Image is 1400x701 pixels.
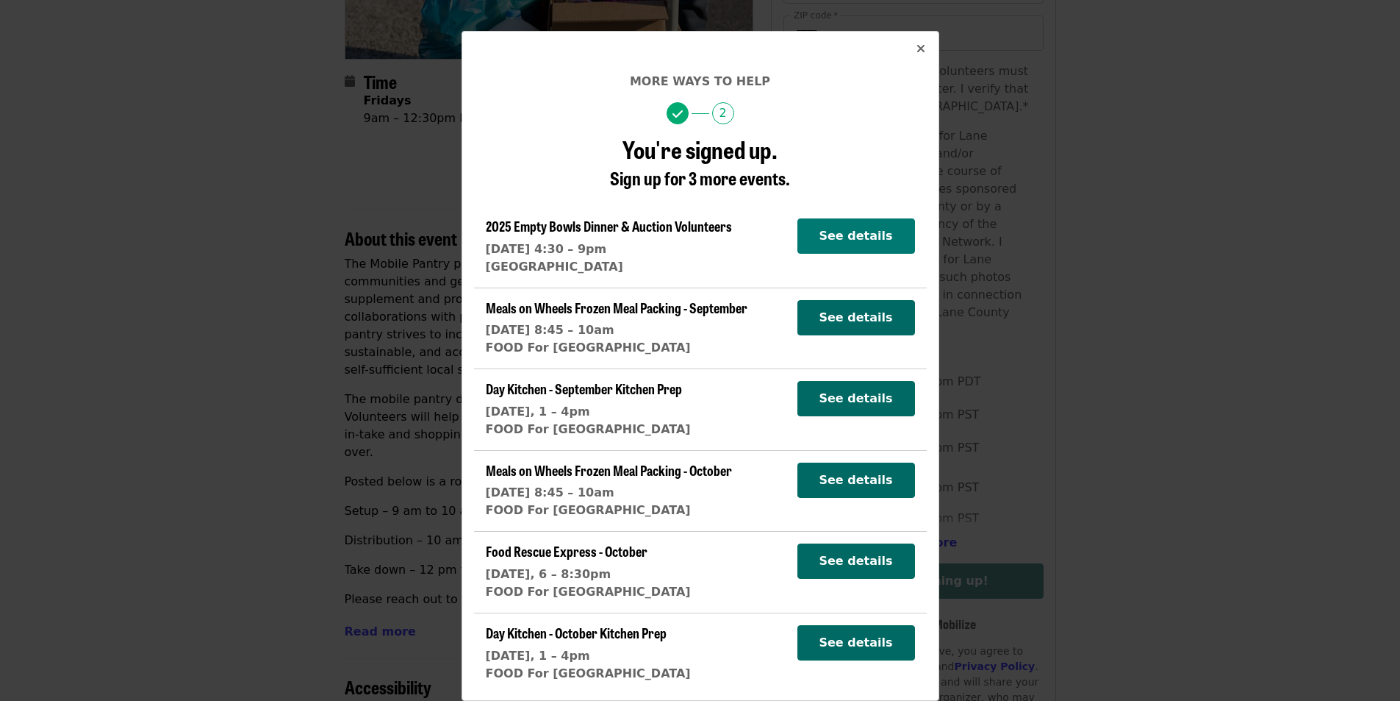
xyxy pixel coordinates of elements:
[797,391,915,405] a: See details
[486,544,691,601] a: Food Rescue Express - October[DATE], 6 – 8:30pmFOOD For [GEOGRAPHIC_DATA]
[903,32,938,67] button: Close
[797,218,915,254] button: See details
[797,463,915,498] button: See details
[486,298,747,317] span: Meals on Wheels Frozen Meal Packing - September
[486,647,691,665] div: [DATE], 1 – 4pm
[797,544,915,579] button: See details
[672,107,683,121] i: check icon
[486,218,732,276] a: 2025 Empty Bowls Dinner & Auction Volunteers[DATE] 4:30 – 9pm[GEOGRAPHIC_DATA]
[486,502,732,519] div: FOOD For [GEOGRAPHIC_DATA]
[797,310,915,324] a: See details
[486,421,691,438] div: FOOD For [GEOGRAPHIC_DATA]
[610,165,790,191] span: Sign up for 3 more events.
[797,554,915,568] a: See details
[797,625,915,661] button: See details
[486,484,732,502] div: [DATE] 8:45 – 10am
[797,473,915,487] a: See details
[916,42,925,56] i: times icon
[630,74,770,88] span: More ways to help
[712,102,734,124] span: 2
[486,541,647,561] span: Food Rescue Express - October
[797,636,915,650] a: See details
[486,300,747,357] a: Meals on Wheels Frozen Meal Packing - September[DATE] 8:45 – 10amFOOD For [GEOGRAPHIC_DATA]
[486,623,667,642] span: Day Kitchen - October Kitchen Prep
[486,403,691,421] div: [DATE], 1 – 4pm
[486,625,691,683] a: Day Kitchen - October Kitchen Prep[DATE], 1 – 4pmFOOD For [GEOGRAPHIC_DATA]
[797,229,915,243] a: See details
[797,381,915,416] button: See details
[486,566,691,583] div: [DATE], 6 – 8:30pm
[486,583,691,601] div: FOOD For [GEOGRAPHIC_DATA]
[486,258,732,276] div: [GEOGRAPHIC_DATA]
[486,460,732,480] span: Meals on Wheels Frozen Meal Packing - October
[486,321,747,339] div: [DATE] 8:45 – 10am
[486,216,732,235] span: 2025 Empty Bowls Dinner & Auction Volunteers
[797,300,915,335] button: See details
[486,665,691,683] div: FOOD For [GEOGRAPHIC_DATA]
[486,463,732,520] a: Meals on Wheels Frozen Meal Packing - October[DATE] 8:45 – 10amFOOD For [GEOGRAPHIC_DATA]
[486,241,732,258] div: [DATE] 4:30 – 9pm
[622,132,778,166] span: You're signed up.
[486,339,747,357] div: FOOD For [GEOGRAPHIC_DATA]
[486,379,682,398] span: Day Kitchen - September Kitchen Prep
[486,381,691,438] a: Day Kitchen - September Kitchen Prep[DATE], 1 – 4pmFOOD For [GEOGRAPHIC_DATA]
